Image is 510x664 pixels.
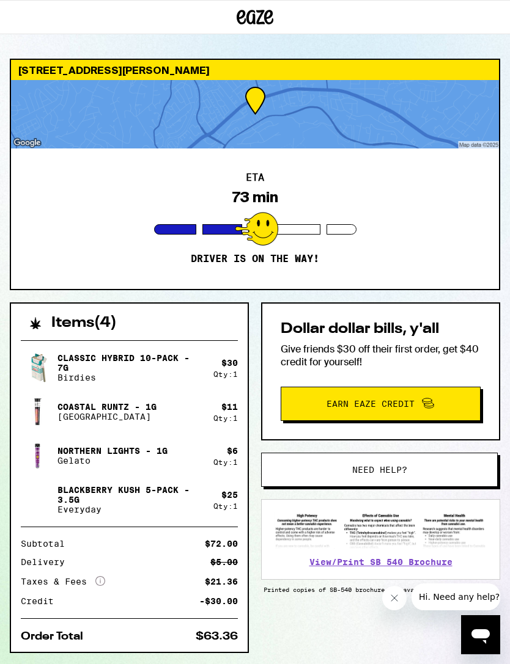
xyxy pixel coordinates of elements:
h2: Dollar dollar bills, y'all [281,322,481,337]
div: Taxes & Fees [21,576,105,587]
img: SB 540 Brochure preview [274,512,487,549]
p: Coastal Runtz - 1g [57,402,157,412]
div: $ 6 [227,446,238,456]
iframe: Button to launch messaging window [461,615,500,654]
div: Qty: 1 [213,458,238,466]
div: Qty: 1 [213,502,238,510]
p: Northern Lights - 1g [57,446,168,456]
iframe: Close message [382,586,407,610]
a: View/Print SB 540 Brochure [309,557,453,567]
button: Need help? [261,453,498,487]
p: Blackberry Kush 5-Pack - 3.5g [57,485,204,505]
div: $ 25 [221,490,238,500]
p: [GEOGRAPHIC_DATA] [57,412,157,421]
img: Classic Hybrid 10-Pack - 7g [21,351,55,385]
img: Blackberry Kush 5-Pack - 3.5g [21,483,55,517]
div: $5.00 [210,558,238,566]
p: Driver is on the way! [191,253,319,265]
div: Qty: 1 [213,370,238,378]
div: 73 min [232,189,278,206]
img: Northern Lights - 1g [21,439,55,473]
p: Birdies [57,373,204,382]
p: Give friends $30 off their first order, get $40 credit for yourself! [281,343,481,368]
iframe: Message from company [412,583,500,610]
div: $ 30 [221,358,238,368]
span: Need help? [352,465,407,474]
div: Order Total [21,631,92,642]
div: $72.00 [205,539,238,548]
span: Earn Eaze Credit [327,399,415,408]
div: Qty: 1 [213,414,238,422]
div: Subtotal [21,539,73,548]
img: Coastal Runtz - 1g [21,395,55,429]
p: Everyday [57,505,204,514]
div: [STREET_ADDRESS][PERSON_NAME] [11,60,499,80]
div: -$30.00 [199,597,238,605]
h2: ETA [246,173,264,183]
button: Earn Eaze Credit [281,387,481,421]
div: Delivery [21,558,73,566]
div: $ 11 [221,402,238,412]
div: $63.36 [196,631,238,642]
div: $21.36 [205,577,238,586]
p: Gelato [57,456,168,465]
h2: Items ( 4 ) [51,316,117,330]
p: Printed copies of SB-540 brochure are available with your driver [261,586,500,593]
div: Credit [21,597,62,605]
p: Classic Hybrid 10-Pack - 7g [57,353,204,373]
